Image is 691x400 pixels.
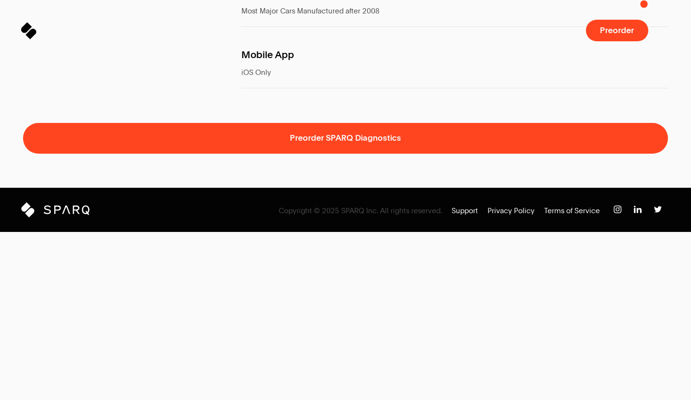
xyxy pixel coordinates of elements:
button: Preorder SPARQ Diagnostics [23,123,668,154]
img: Instagram [634,206,642,213]
span: Mobile App [241,50,294,60]
span: iOS Only [241,68,271,78]
span: Preorder SPARQ Diagnostics [290,134,401,143]
a: Privacy Policy [488,206,535,216]
span: iOS Only [241,68,625,78]
a: Terms of Service [544,206,600,216]
button: Preorder a SPARQ Diagnostics Device [586,20,648,41]
span: Copyright © 2025 SPARQ Inc. All rights reserved. [279,206,442,216]
img: Instagram [654,206,662,213]
a: Support [452,206,478,216]
span: Preorder [600,26,634,35]
img: Instagram [614,206,621,213]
